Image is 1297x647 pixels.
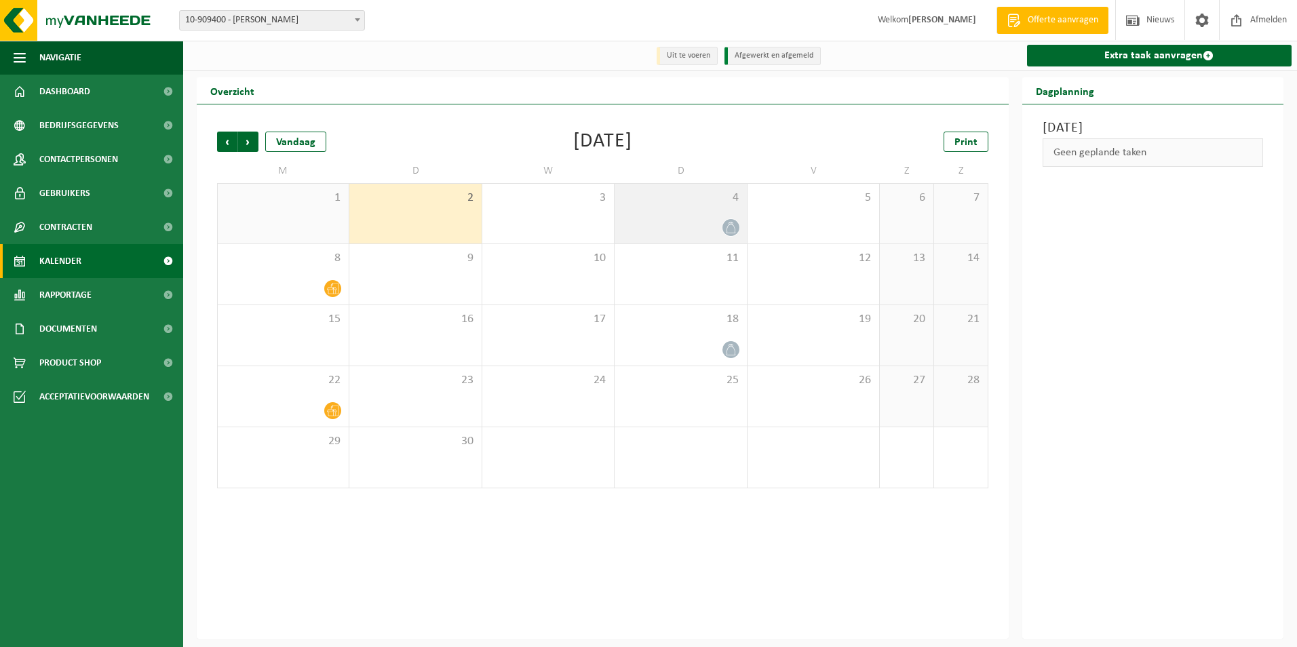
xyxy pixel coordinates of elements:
[1024,14,1102,27] span: Offerte aanvragen
[39,176,90,210] span: Gebruikers
[225,312,342,327] span: 15
[941,373,981,388] span: 28
[39,75,90,109] span: Dashboard
[39,109,119,142] span: Bedrijfsgegevens
[39,278,92,312] span: Rapportage
[39,346,101,380] span: Product Shop
[908,15,976,25] strong: [PERSON_NAME]
[489,373,607,388] span: 24
[356,434,474,449] span: 30
[748,159,880,183] td: V
[887,373,927,388] span: 27
[887,191,927,205] span: 6
[265,132,326,152] div: Vandaag
[482,159,615,183] td: W
[238,132,258,152] span: Volgende
[489,191,607,205] span: 3
[621,251,739,266] span: 11
[1043,138,1264,167] div: Geen geplande taken
[489,312,607,327] span: 17
[39,380,149,414] span: Acceptatievoorwaarden
[754,373,872,388] span: 26
[754,191,872,205] span: 5
[225,251,342,266] span: 8
[621,373,739,388] span: 25
[39,142,118,176] span: Contactpersonen
[1027,45,1292,66] a: Extra taak aanvragen
[941,251,981,266] span: 14
[887,312,927,327] span: 20
[197,77,268,104] h2: Overzicht
[356,373,474,388] span: 23
[621,191,739,205] span: 4
[225,434,342,449] span: 29
[39,41,81,75] span: Navigatie
[356,191,474,205] span: 2
[217,159,349,183] td: M
[39,244,81,278] span: Kalender
[39,210,92,244] span: Contracten
[1022,77,1108,104] h2: Dagplanning
[356,312,474,327] span: 16
[1043,118,1264,138] h3: [DATE]
[657,47,718,65] li: Uit te voeren
[724,47,821,65] li: Afgewerkt en afgemeld
[941,312,981,327] span: 21
[489,251,607,266] span: 10
[356,251,474,266] span: 9
[934,159,988,183] td: Z
[754,312,872,327] span: 19
[880,159,934,183] td: Z
[179,10,365,31] span: 10-909400 - PIETERS RUDY - PITTEM
[180,11,364,30] span: 10-909400 - PIETERS RUDY - PITTEM
[225,373,342,388] span: 22
[39,312,97,346] span: Documenten
[615,159,747,183] td: D
[941,191,981,205] span: 7
[349,159,482,183] td: D
[887,251,927,266] span: 13
[954,137,977,148] span: Print
[225,191,342,205] span: 1
[217,132,237,152] span: Vorige
[754,251,872,266] span: 12
[996,7,1108,34] a: Offerte aanvragen
[573,132,632,152] div: [DATE]
[621,312,739,327] span: 18
[944,132,988,152] a: Print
